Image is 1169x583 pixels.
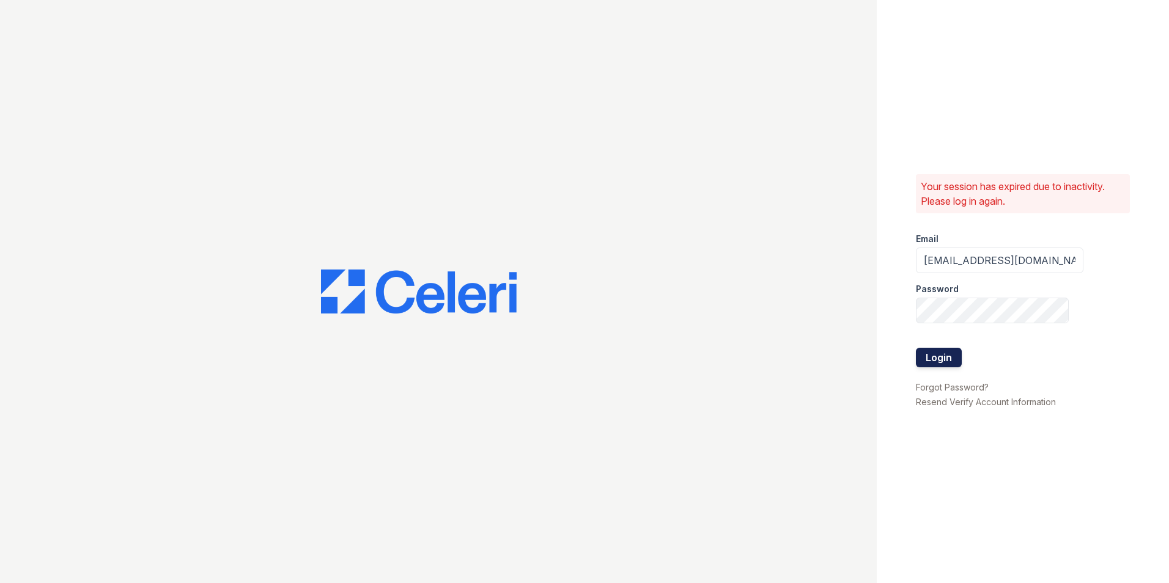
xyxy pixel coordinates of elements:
[916,382,989,392] a: Forgot Password?
[921,179,1125,208] p: Your session has expired due to inactivity. Please log in again.
[916,397,1056,407] a: Resend Verify Account Information
[916,283,959,295] label: Password
[321,269,517,313] img: CE_Logo_Blue-a8612792a0a2168367f1c8372b55b34899dd931a85d93a1a3d3e32e68fde9ad4.png
[916,348,962,367] button: Login
[916,233,939,245] label: Email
